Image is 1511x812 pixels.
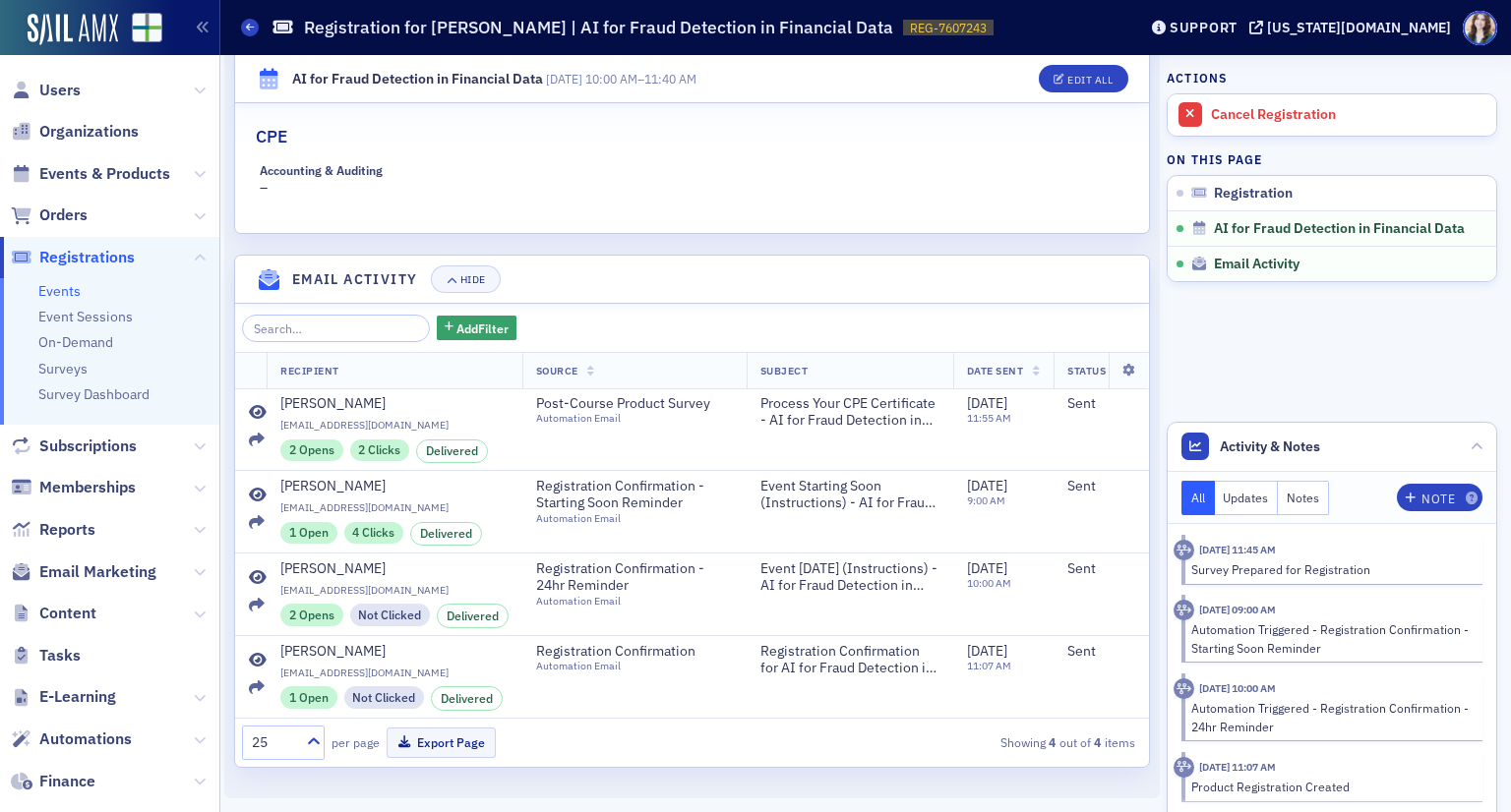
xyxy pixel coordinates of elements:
a: E-Learning [11,686,116,708]
a: Registrations [11,247,135,268]
a: [PERSON_NAME] [280,395,509,413]
h4: On this page [1167,150,1497,168]
div: 25 [252,732,295,753]
a: Registration ConfirmationAutomation Email [536,643,733,673]
span: Subject [760,364,809,377]
div: Sent [1067,395,1164,413]
time: 9/2/2025 11:07 AM [1199,760,1276,774]
a: Event Sessions [38,308,133,325]
span: [DATE] [967,394,1007,412]
time: 9/15/2025 09:00 AM [1199,603,1276,616]
span: Events & Products [39,163,170,185]
a: On-Demand [38,333,113,351]
a: Registration Confirmation - 24hr ReminderAutomation Email [536,560,733,608]
h4: Email Activity [292,269,418,290]
span: Subscriptions [39,435,137,457]
span: Date Sent [967,364,1024,377]
div: [PERSON_NAME] [280,395,386,413]
span: Status [1067,364,1106,377]
a: Post-Course Product SurveyAutomation Email [536,395,733,426]
span: Registration Confirmation - 24hr Reminder [536,560,715,595]
h1: Registration for [PERSON_NAME] | AI for Fraud Detection in Financial Data [304,16,893,39]
span: Process Your CPE Certificate - AI for Fraud Detection in Financial Data [760,395,939,430]
span: Registrations [39,247,135,268]
span: Email Marketing [39,561,156,583]
span: [DATE] [967,642,1007,660]
button: Export Page [387,727,496,758]
a: Organizations [11,121,139,143]
div: [PERSON_NAME] [280,478,386,495]
div: Delivered [410,522,482,546]
span: Add Filter [456,319,509,337]
span: Recipient [280,364,339,377]
span: Post-Course Product Survey [536,395,715,413]
span: Registration Confirmation [536,643,715,661]
div: Sent [1067,560,1164,578]
a: Content [11,603,96,624]
time: 11:40 AM [644,71,696,87]
div: Activity [1174,757,1194,778]
div: Automation Email [536,595,715,608]
span: [EMAIL_ADDRESS][DOMAIN_NAME] [280,419,509,432]
span: [EMAIL_ADDRESS][DOMAIN_NAME] [280,667,509,679]
a: Reports [11,519,95,541]
a: Events [38,282,81,300]
span: Registration Confirmation - Starting Soon Reminder [536,478,715,512]
span: Activity & Notes [1220,436,1320,457]
button: Edit All [1039,65,1127,92]
div: 2 Opens [280,439,343,461]
span: Organizations [39,121,139,143]
div: Sent [1067,478,1164,495]
img: SailAMX [28,14,118,45]
div: 2 Opens [280,604,343,625]
div: Delivered [416,439,488,463]
a: Tasks [11,645,81,667]
time: 11:55 AM [967,411,1011,425]
h2: CPE [256,124,287,149]
div: 1 Open [280,686,337,708]
span: Automations [39,728,132,750]
div: Activity [1174,678,1194,699]
span: Email Activity [1214,256,1299,273]
div: – [260,163,460,199]
h4: Actions [1167,69,1228,87]
time: 9:00 AM [967,493,1005,507]
strong: 4 [1091,733,1105,751]
strong: 4 [1046,733,1059,751]
span: Profile [1463,11,1497,45]
time: 10:00 AM [967,576,1011,590]
span: E-Learning [39,686,116,708]
div: Accounting & Auditing [260,163,383,178]
span: [EMAIL_ADDRESS][DOMAIN_NAME] [280,501,509,514]
span: AI for Fraud Detection in Financial Data [1214,220,1465,238]
span: Memberships [39,477,136,498]
div: Sent [1067,643,1164,661]
div: Activity [1174,540,1194,560]
span: Event Starting Soon (Instructions) - AI for Fraud Detection in Financial Data [760,478,939,512]
div: [PERSON_NAME] [280,643,386,661]
div: Automation Email [536,660,715,672]
a: Surveys [38,360,88,377]
span: [DATE] [967,477,1007,494]
span: Registration [1214,185,1293,203]
span: [DATE] [967,559,1007,577]
div: Automation Triggered - Registration Confirmation - Starting Soon Reminder [1191,620,1470,657]
button: Hide [431,265,500,293]
div: Automation Triggered - Registration Confirmation - 24hr Reminder [1191,699,1470,735]
a: [PERSON_NAME] [280,643,509,661]
span: Finance [39,771,95,792]
div: 4 Clicks [344,522,404,544]
div: Showing out of items [851,733,1135,751]
span: Event [DATE] (Instructions) - AI for Fraud Detection in Financial Data [760,560,939,595]
img: SailAMX [132,13,162,43]
input: Search… [242,315,430,342]
a: Survey Dashboard [38,385,150,403]
div: Edit All [1067,74,1113,85]
div: Product Registration Created [1191,778,1470,795]
a: Events & Products [11,163,170,185]
button: Note [1397,484,1482,511]
span: Reports [39,519,95,541]
div: Hide [460,274,486,285]
time: 10:00 AM [585,71,637,87]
